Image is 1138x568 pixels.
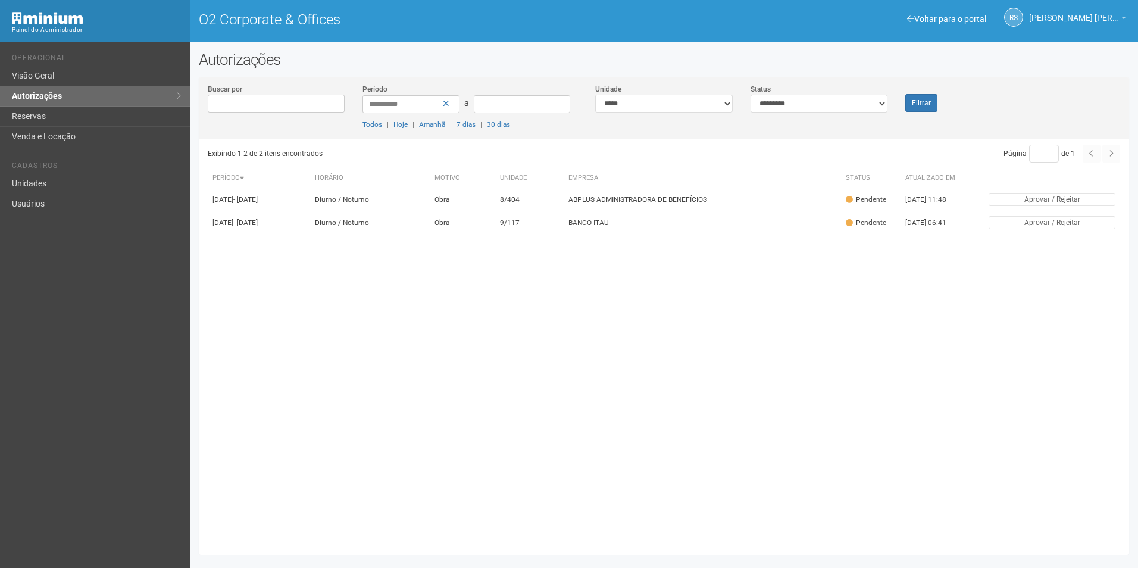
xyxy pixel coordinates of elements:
[564,168,842,188] th: Empresa
[846,195,886,205] div: Pendente
[310,211,430,235] td: Diurno / Noturno
[751,84,771,95] label: Status
[1029,2,1118,23] span: Rayssa Soares Ribeiro
[901,188,966,211] td: [DATE] 11:48
[419,120,445,129] a: Amanhã
[989,193,1115,206] button: Aprovar / Rejeitar
[464,98,469,108] span: a
[233,219,258,227] span: - [DATE]
[901,168,966,188] th: Atualizado em
[233,195,258,204] span: - [DATE]
[412,120,414,129] span: |
[1004,8,1023,27] a: RS
[12,24,181,35] div: Painel do Administrador
[199,51,1129,68] h2: Autorizações
[393,120,408,129] a: Hoje
[841,168,901,188] th: Status
[564,188,842,211] td: ABPLUS ADMINISTRADORA DE BENEFÍCIOS
[989,216,1115,229] button: Aprovar / Rejeitar
[430,168,496,188] th: Motivo
[310,168,430,188] th: Horário
[495,168,563,188] th: Unidade
[12,161,181,174] li: Cadastros
[430,188,496,211] td: Obra
[362,84,387,95] label: Período
[1003,149,1075,158] span: Página de 1
[901,211,966,235] td: [DATE] 06:41
[457,120,476,129] a: 7 dias
[907,14,986,24] a: Voltar para o portal
[495,211,563,235] td: 9/117
[905,94,937,112] button: Filtrar
[208,145,660,163] div: Exibindo 1-2 de 2 itens encontrados
[450,120,452,129] span: |
[362,120,382,129] a: Todos
[595,84,621,95] label: Unidade
[564,211,842,235] td: BANCO ITAU
[1029,15,1126,24] a: [PERSON_NAME] [PERSON_NAME]
[495,188,563,211] td: 8/404
[846,218,886,228] div: Pendente
[208,188,310,211] td: [DATE]
[208,84,242,95] label: Buscar por
[12,54,181,66] li: Operacional
[199,12,655,27] h1: O2 Corporate & Offices
[310,188,430,211] td: Diurno / Noturno
[480,120,482,129] span: |
[387,120,389,129] span: |
[208,211,310,235] td: [DATE]
[430,211,496,235] td: Obra
[208,168,310,188] th: Período
[12,12,83,24] img: Minium
[487,120,510,129] a: 30 dias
